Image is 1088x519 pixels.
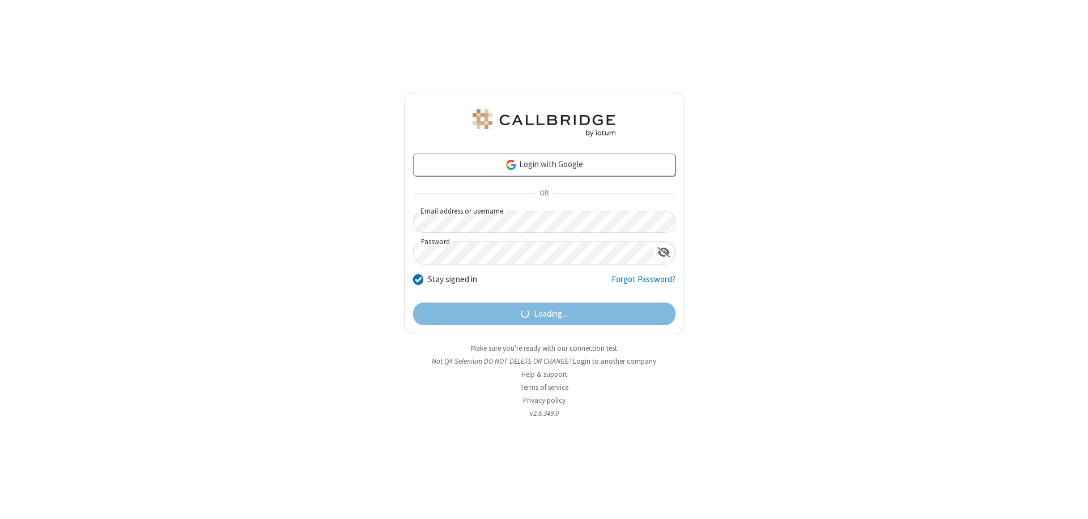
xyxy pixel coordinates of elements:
img: QA Selenium DO NOT DELETE OR CHANGE [470,109,618,137]
li: Not QA Selenium DO NOT DELETE OR CHANGE? [404,356,685,367]
label: Stay signed in [428,273,477,286]
li: v2.6.349.0 [404,408,685,419]
div: Show password [653,242,675,263]
a: Help & support [521,369,567,379]
img: google-icon.png [505,159,517,171]
a: Privacy policy [523,395,566,405]
input: Email address or username [413,211,675,233]
button: Login to another company [573,356,656,367]
a: Login with Google [413,154,675,176]
span: Loading... [534,308,567,321]
a: Forgot Password? [611,273,675,295]
input: Password [414,242,653,264]
a: Make sure you're ready with our connection test [471,343,617,353]
a: Terms of service [520,382,568,392]
button: Loading... [413,303,675,325]
span: OR [535,186,553,202]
